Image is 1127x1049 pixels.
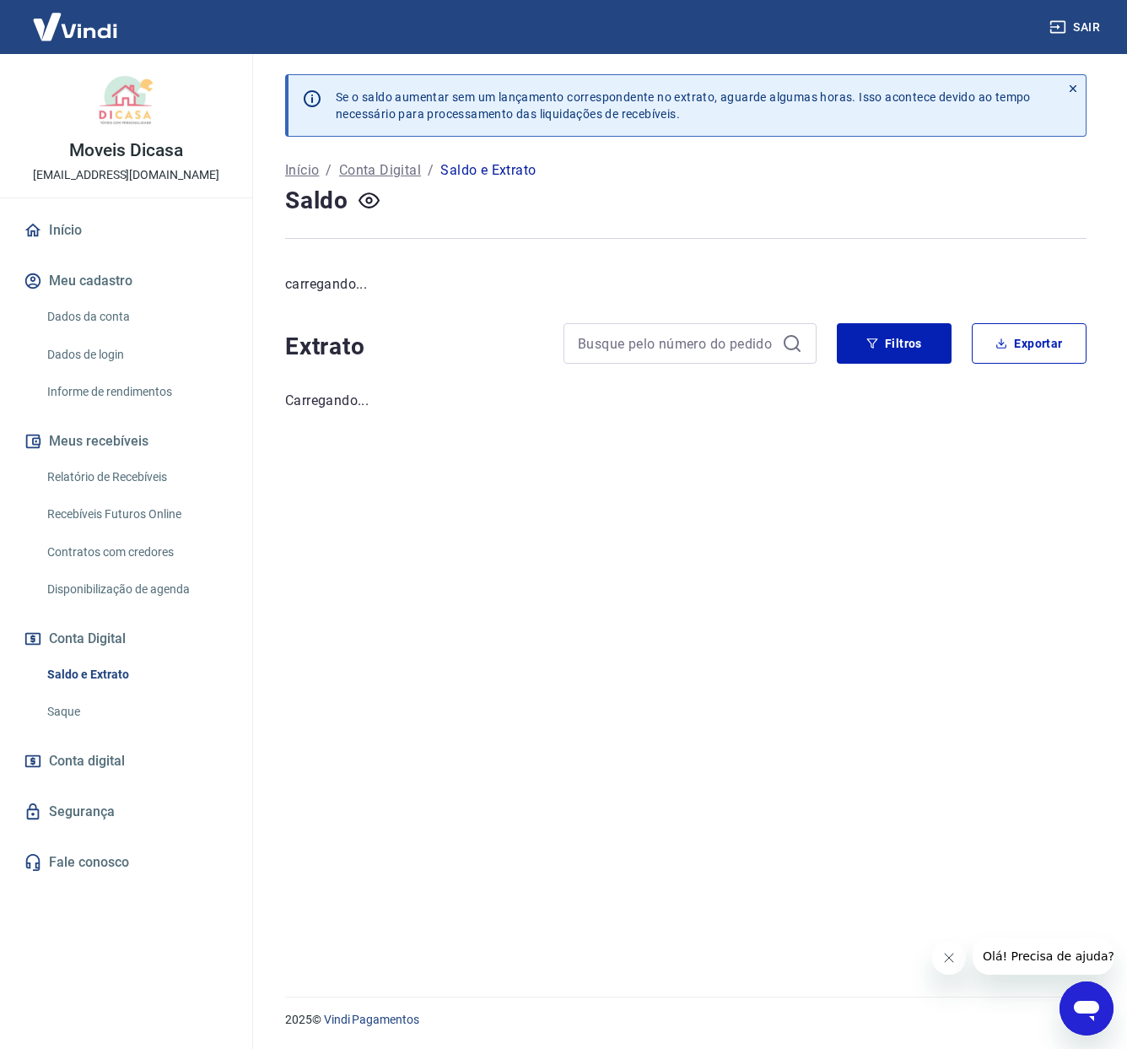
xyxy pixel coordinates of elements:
span: Conta digital [49,749,125,773]
a: Fale conosco [20,844,232,881]
p: Saldo e Extrato [440,160,536,181]
a: Dados da conta [40,300,232,334]
p: Se o saldo aumentar sem um lançamento correspondente no extrato, aguarde algumas horas. Isso acon... [336,89,1031,122]
a: Recebíveis Futuros Online [40,497,232,532]
iframe: Botão para abrir a janela de mensagens [1060,981,1114,1035]
button: Meus recebíveis [20,423,232,460]
a: Segurança [20,793,232,830]
p: / [326,160,332,181]
iframe: Mensagem da empresa [973,938,1114,975]
h4: Saldo [285,184,348,218]
p: 2025 © [285,1011,1087,1029]
p: carregando... [285,274,1087,295]
a: Saldo e Extrato [40,657,232,692]
button: Meu cadastro [20,262,232,300]
button: Conta Digital [20,620,232,657]
input: Busque pelo número do pedido [578,331,775,356]
a: Contratos com credores [40,535,232,570]
a: Saque [40,695,232,729]
p: [EMAIL_ADDRESS][DOMAIN_NAME] [33,166,219,184]
a: Relatório de Recebíveis [40,460,232,495]
h4: Extrato [285,330,543,364]
p: Carregando... [285,391,1087,411]
a: Conta Digital [339,160,421,181]
a: Dados de login [40,338,232,372]
button: Filtros [837,323,952,364]
img: 518f4de4-7953-4117-81f1-acdd5a9ad448.jpeg [93,68,160,135]
span: Olá! Precisa de ajuda? [10,12,142,25]
a: Início [20,212,232,249]
button: Sair [1046,12,1107,43]
iframe: Fechar mensagem [932,941,966,975]
a: Disponibilização de agenda [40,572,232,607]
a: Início [285,160,319,181]
p: / [428,160,434,181]
p: Moveis Dicasa [69,142,182,160]
a: Conta digital [20,743,232,780]
a: Informe de rendimentos [40,375,232,409]
button: Exportar [972,323,1087,364]
img: Vindi [20,1,130,52]
a: Vindi Pagamentos [324,1013,419,1026]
